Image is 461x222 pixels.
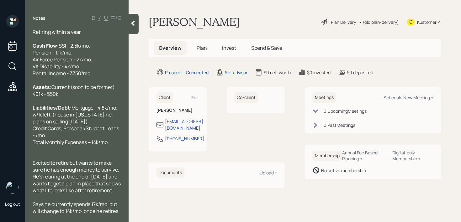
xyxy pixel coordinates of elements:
[33,42,92,77] span: SSI - 2.5k/mo. Pension - 1.1k/mo. Air Force Pension - 2k/mo. VA Disability - 4k/mo. Rental Income...
[264,69,291,76] div: $0 net-worth
[312,151,342,161] h6: Membership
[260,170,277,176] div: Upload +
[324,122,355,128] div: 0 Past Meeting s
[165,135,204,142] div: [PHONE_NUMBER]
[197,44,207,51] span: Plan
[331,19,356,25] div: Plan Delivery
[222,44,236,51] span: Invest
[33,15,45,21] label: Notes
[225,69,247,76] div: Set advisor
[312,92,336,103] h6: Meetings
[33,42,59,49] span: Cash Flow:
[156,92,173,103] h6: Client
[417,19,437,25] div: Kustomer
[392,150,433,162] div: Digital-only Membership +
[156,168,184,178] h6: Documents
[321,167,366,174] div: No active membership
[149,15,240,29] h1: [PERSON_NAME]
[307,69,331,76] div: $0 invested
[347,69,373,76] div: $0 deposited
[5,201,20,207] div: Log out
[33,201,119,214] span: Says he currently spends 17k/mo. but will change to 14k/mo. once he retires.
[342,150,387,162] div: Annual Fee Based Planning +
[165,69,209,76] div: Prospect · Connected
[33,159,122,194] span: Excited to retire but wants to make sure he has enough money to survive. He's retiring at the end...
[156,108,199,113] h6: [PERSON_NAME]
[6,181,19,194] img: retirable_logo.png
[165,118,203,131] div: [EMAIL_ADDRESS][DOMAIN_NAME]
[234,92,258,103] h6: Co-client
[159,44,182,51] span: Overview
[33,84,116,97] span: Current (soon to be former) 401k - 550k
[251,44,282,51] span: Spend & Save
[33,104,120,146] span: Mortgage - 4.8k/mo. w/ k left (house in [US_STATE] he plans on selling [DATE]) Credit Cards, Pers...
[324,108,367,114] div: 0 Upcoming Meeting s
[384,95,433,101] div: Schedule New Meeting +
[359,19,399,25] div: • (old plan-delivery)
[33,104,72,111] span: Liabilities/Debt:
[33,84,51,90] span: Assets:
[191,95,199,101] div: Edit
